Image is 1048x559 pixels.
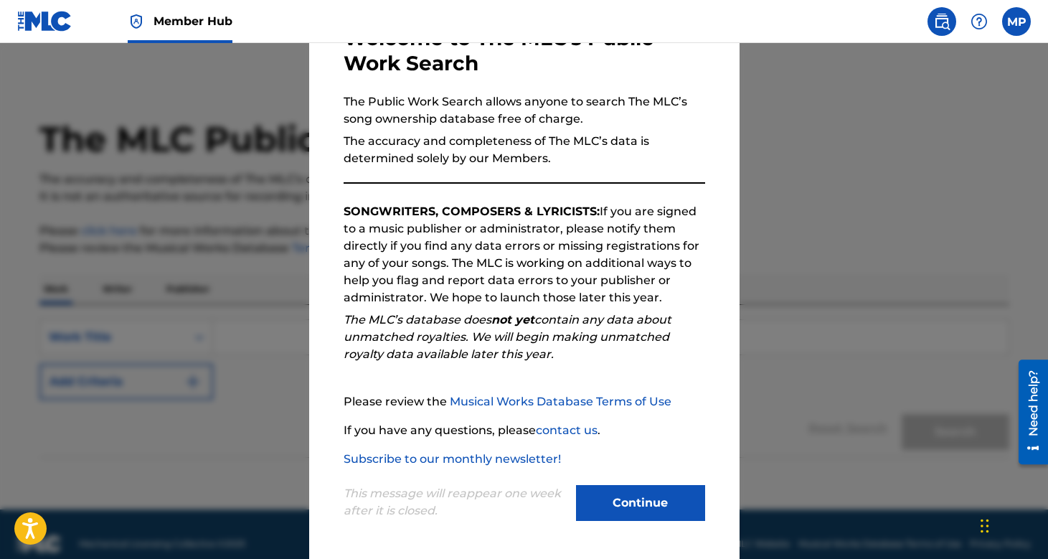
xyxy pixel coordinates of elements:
a: Musical Works Database Terms of Use [450,395,671,408]
h3: Welcome to The MLC's Public Work Search [344,26,705,76]
p: The Public Work Search allows anyone to search The MLC’s song ownership database free of charge. [344,93,705,128]
span: Member Hub [154,13,232,29]
img: search [933,13,950,30]
em: The MLC’s database does contain any data about unmatched royalties. We will begin making unmatche... [344,313,671,361]
p: The accuracy and completeness of The MLC’s data is determined solely by our Members. [344,133,705,167]
strong: not yet [491,313,534,327]
img: help [971,13,988,30]
div: Drag [981,504,989,548]
a: contact us [536,423,598,437]
a: Subscribe to our monthly newsletter! [344,452,561,466]
p: Please review the [344,393,705,410]
div: User Menu [1002,7,1031,36]
strong: SONGWRITERS, COMPOSERS & LYRICISTS: [344,205,600,218]
iframe: Chat Widget [976,490,1048,559]
button: Continue [576,485,705,521]
a: Public Search [927,7,956,36]
p: This message will reappear one week after it is closed. [344,485,567,520]
div: Help [965,7,993,36]
p: If you are signed to a music publisher or administrator, please notify them directly if you find ... [344,203,705,306]
iframe: Resource Center [1008,354,1048,470]
img: MLC Logo [17,11,72,32]
p: If you have any questions, please . [344,422,705,439]
img: Top Rightsholder [128,13,145,30]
